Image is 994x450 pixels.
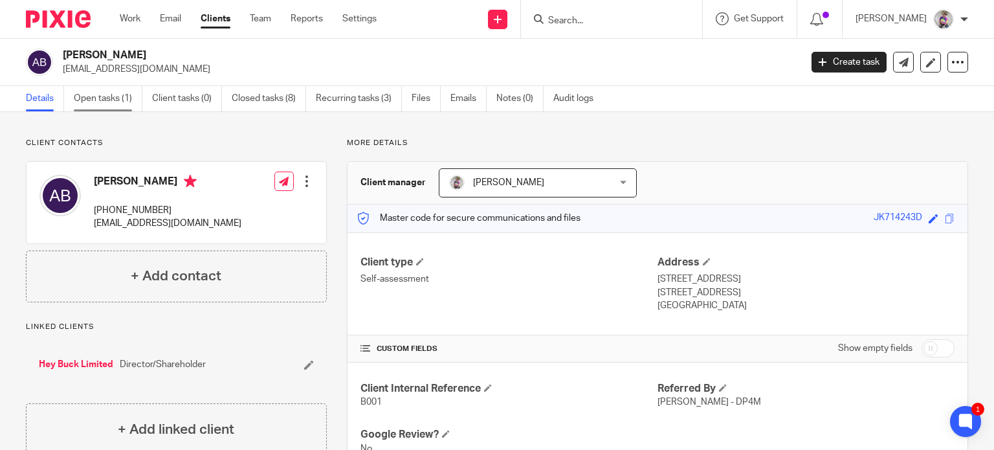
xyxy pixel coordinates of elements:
[450,86,487,111] a: Emails
[657,299,955,312] p: [GEOGRAPHIC_DATA]
[118,420,234,440] h4: + Add linked client
[120,12,140,25] a: Work
[360,273,657,286] p: Self-assessment
[152,86,222,111] a: Client tasks (0)
[26,138,327,148] p: Client contacts
[734,14,784,23] span: Get Support
[250,12,271,25] a: Team
[94,175,241,191] h4: [PERSON_NAME]
[26,86,64,111] a: Details
[63,49,646,62] h2: [PERSON_NAME]
[971,403,984,416] div: 1
[131,266,221,286] h4: + Add contact
[74,86,142,111] a: Open tasks (1)
[360,428,657,442] h4: Google Review?
[496,86,544,111] a: Notes (0)
[160,12,181,25] a: Email
[360,398,382,407] span: B001
[201,12,230,25] a: Clients
[347,138,968,148] p: More details
[412,86,441,111] a: Files
[26,322,327,332] p: Linked clients
[39,175,81,216] img: svg%3E
[838,342,912,355] label: Show empty fields
[657,398,761,407] span: [PERSON_NAME] - DP4M
[184,175,197,188] i: Primary
[657,273,955,286] p: [STREET_ADDRESS]
[357,212,580,225] p: Master code for secure communications and files
[360,382,657,396] h4: Client Internal Reference
[291,12,323,25] a: Reports
[342,12,377,25] a: Settings
[63,63,792,76] p: [EMAIL_ADDRESS][DOMAIN_NAME]
[26,10,91,28] img: Pixie
[547,16,663,27] input: Search
[94,217,241,230] p: [EMAIL_ADDRESS][DOMAIN_NAME]
[360,176,426,189] h3: Client manager
[856,12,927,25] p: [PERSON_NAME]
[657,286,955,299] p: [STREET_ADDRESS]
[657,256,955,269] h4: Address
[316,86,402,111] a: Recurring tasks (3)
[874,211,922,226] div: JK714243D
[812,52,887,73] a: Create task
[449,175,465,190] img: DBTieDye.jpg
[120,358,206,371] span: Director/Shareholder
[360,344,657,354] h4: CUSTOM FIELDS
[26,49,53,76] img: svg%3E
[39,358,113,371] a: Hey Buck Limited
[360,256,657,269] h4: Client type
[933,9,954,30] img: DBTieDye.jpg
[473,178,544,187] span: [PERSON_NAME]
[553,86,603,111] a: Audit logs
[94,204,241,217] p: [PHONE_NUMBER]
[657,382,955,396] h4: Referred By
[232,86,306,111] a: Closed tasks (8)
